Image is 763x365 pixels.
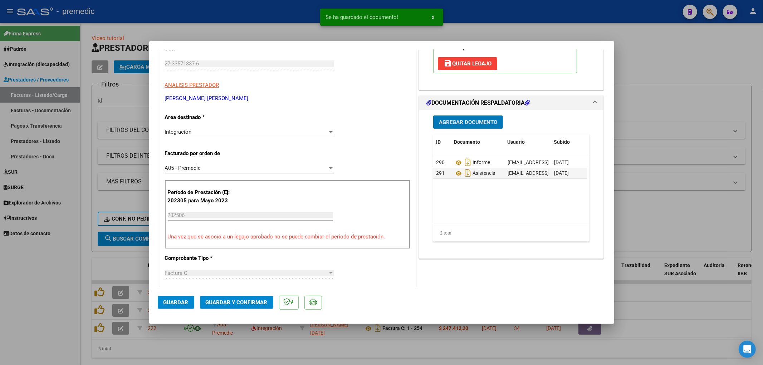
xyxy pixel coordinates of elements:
i: Descargar documento [463,157,473,168]
mat-icon: save [444,59,452,68]
span: Usuario [508,139,525,145]
span: Guardar [163,299,189,306]
p: Facturado por orden de [165,149,239,158]
p: [PERSON_NAME] [PERSON_NAME] [165,94,410,103]
span: Asistencia [454,171,495,176]
button: Agregar Documento [433,115,503,129]
p: Comprobante Tipo * [165,254,239,262]
datatable-header-cell: ID [433,134,451,150]
button: Guardar [158,296,194,309]
span: [EMAIL_ADDRESS][DOMAIN_NAME] - [PERSON_NAME] [508,159,629,165]
span: Documento [454,139,480,145]
span: Se ha guardado el documento! [326,14,398,21]
span: Factura C [165,270,188,276]
span: [DATE] [554,170,569,176]
span: A05 - Premedic [165,165,201,171]
datatable-header-cell: Subido [551,134,587,150]
datatable-header-cell: Usuario [505,134,551,150]
datatable-header-cell: Documento [451,134,505,150]
span: ANALISIS PRESTADOR [165,82,219,88]
span: [DATE] [554,159,569,165]
h1: DOCUMENTACIÓN RESPALDATORIA [426,99,530,107]
p: Período de Prestación (Ej: 202305 para Mayo 2023 [168,188,240,204]
span: Subido [554,139,570,145]
span: Agregar Documento [439,119,497,125]
span: Integración [165,129,192,135]
i: Descargar documento [463,167,473,179]
span: Informe [454,160,490,166]
button: x [426,11,440,24]
button: Guardar y Confirmar [200,296,273,309]
p: Una vez que se asoció a un legajo aprobado no se puede cambiar el período de prestación. [168,233,407,241]
mat-expansion-panel-header: DOCUMENTACIÓN RESPALDATORIA [419,96,604,110]
span: x [432,14,435,20]
p: Area destinado * [165,113,239,122]
span: Quitar Legajo [444,60,491,67]
span: Guardar y Confirmar [206,299,268,306]
div: DOCUMENTACIÓN RESPALDATORIA [419,110,604,258]
strong: NO [489,44,496,51]
span: CUIL: Nombre y Apellido: Período Desde: Período Hasta: Admite Dependencia: [438,13,567,51]
div: Open Intercom Messenger [739,341,756,358]
span: [EMAIL_ADDRESS][DOMAIN_NAME] - [PERSON_NAME] [508,170,629,176]
span: ID [436,139,441,145]
div: 2 total [433,224,590,242]
span: 290 [436,159,445,165]
span: 291 [436,170,445,176]
button: Quitar Legajo [438,57,497,70]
